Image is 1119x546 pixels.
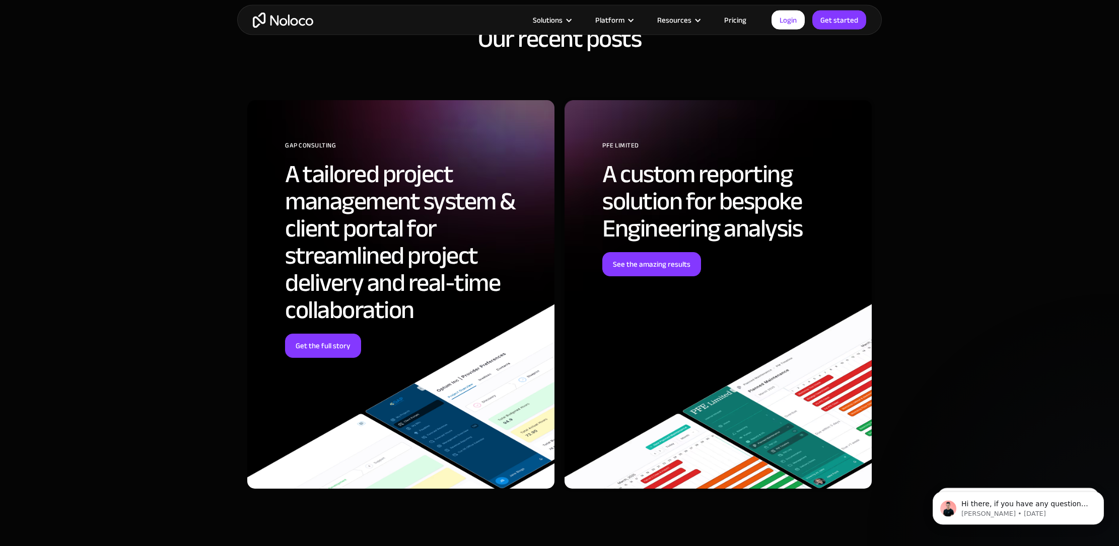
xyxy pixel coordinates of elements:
[583,14,645,27] div: Platform
[645,14,712,27] div: Resources
[595,14,624,27] div: Platform
[533,14,563,27] div: Solutions
[520,14,583,27] div: Solutions
[285,138,539,161] div: GAP Consulting
[253,13,313,28] a: home
[285,161,539,324] h2: A tailored project management system & client portal for streamlined project delivery and real-ti...
[657,14,691,27] div: Resources
[918,471,1119,541] iframe: Intercom notifications message
[812,11,866,30] a: Get started
[712,14,759,27] a: Pricing
[602,138,857,161] div: PFE Limited
[285,334,361,358] a: Get the full story
[772,11,805,30] a: Login
[602,253,701,277] a: See the amazing results
[602,161,857,243] h2: A custom reporting solution for bespoke Engineering analysis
